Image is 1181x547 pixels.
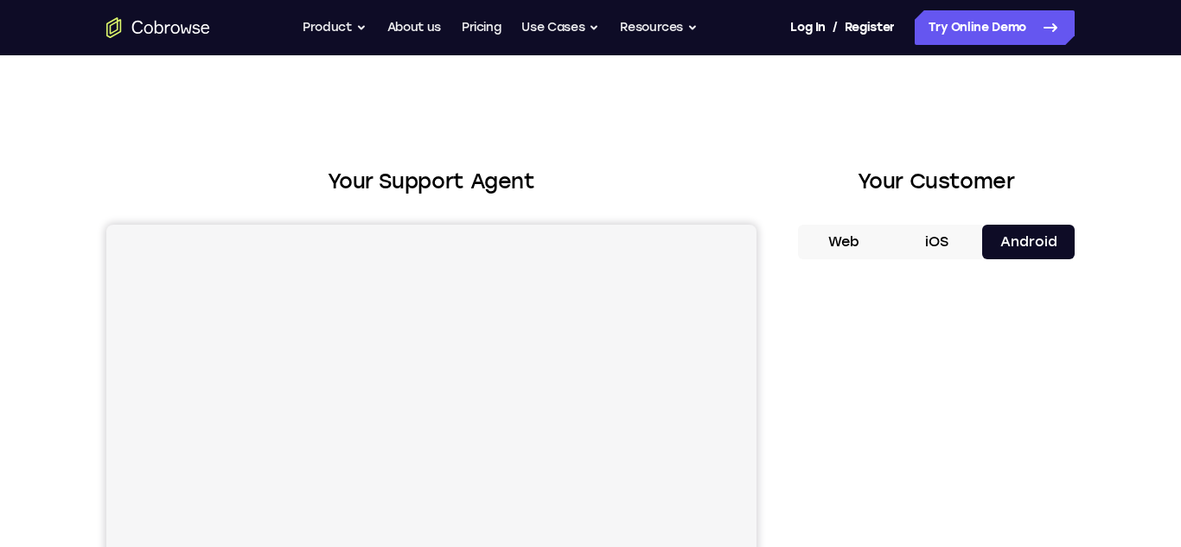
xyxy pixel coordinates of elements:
h2: Your Customer [798,166,1075,197]
button: Product [303,10,367,45]
h2: Your Support Agent [106,166,756,197]
a: Try Online Demo [915,10,1075,45]
button: iOS [891,225,983,259]
button: Web [798,225,891,259]
button: Resources [620,10,698,45]
button: Use Cases [521,10,599,45]
a: Log In [790,10,825,45]
span: / [833,17,838,38]
a: Register [845,10,895,45]
a: About us [387,10,441,45]
button: Android [982,225,1075,259]
a: Go to the home page [106,17,210,38]
a: Pricing [462,10,501,45]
